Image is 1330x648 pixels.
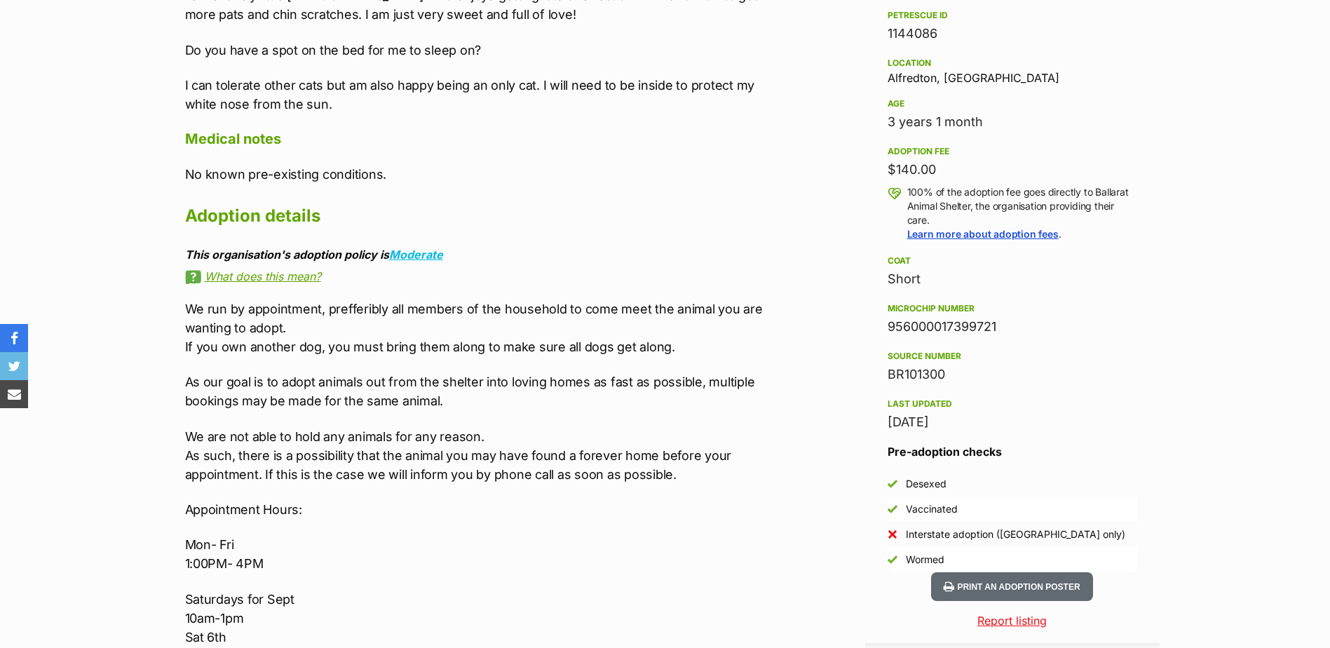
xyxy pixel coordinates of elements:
h2: Adoption details [185,201,764,231]
div: Short [888,269,1137,289]
div: Vaccinated [906,502,958,516]
img: No [888,529,897,539]
a: What does this mean? [185,270,764,283]
div: Microchip number [888,303,1137,314]
img: Yes [888,555,897,565]
div: [DATE] [888,412,1137,432]
p: Appointment Hours: [185,500,764,519]
img: Yes [888,479,897,489]
h3: Pre-adoption checks [888,443,1137,460]
div: Source number [888,351,1137,362]
div: Alfredton, [GEOGRAPHIC_DATA] [888,55,1137,84]
div: 1144086 [888,24,1137,43]
a: Report listing [865,612,1160,629]
div: Last updated [888,398,1137,410]
button: Print an adoption poster [931,572,1092,601]
div: This organisation's adoption policy is [185,248,764,261]
div: Desexed [906,477,946,491]
div: 3 years 1 month [888,112,1137,132]
div: 956000017399721 [888,317,1137,337]
p: 100% of the adoption fee goes directly to Ballarat Animal Shelter, the organisation providing the... [907,185,1137,241]
div: BR101300 [888,365,1137,384]
p: We are not able to hold any animals for any reason. As such, there is a possibility that the anim... [185,427,764,484]
h4: Medical notes [185,130,764,148]
div: Interstate adoption ([GEOGRAPHIC_DATA] only) [906,527,1125,541]
p: I can tolerate other cats but am also happy being an only cat. I will need to be inside to protec... [185,76,764,114]
p: Mon- Fri 1:00PM- 4PM [185,535,764,573]
p: Do you have a spot on the bed for me to sleep on? [185,41,764,60]
a: Learn more about adoption fees [907,228,1059,240]
div: Age [888,98,1137,109]
div: Coat [888,255,1137,266]
div: $140.00 [888,160,1137,180]
div: Location [888,58,1137,69]
img: Yes [888,504,897,514]
a: Moderate [389,248,443,262]
p: No known pre-existing conditions. [185,165,764,184]
p: As our goal is to adopt animals out from the shelter into loving homes as fast as possible, multi... [185,372,764,410]
div: Wormed [906,553,944,567]
p: We run by appointment, prefferibly all members of the household to come meet the animal you are w... [185,299,764,356]
div: Adoption fee [888,146,1137,157]
div: PetRescue ID [888,10,1137,21]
